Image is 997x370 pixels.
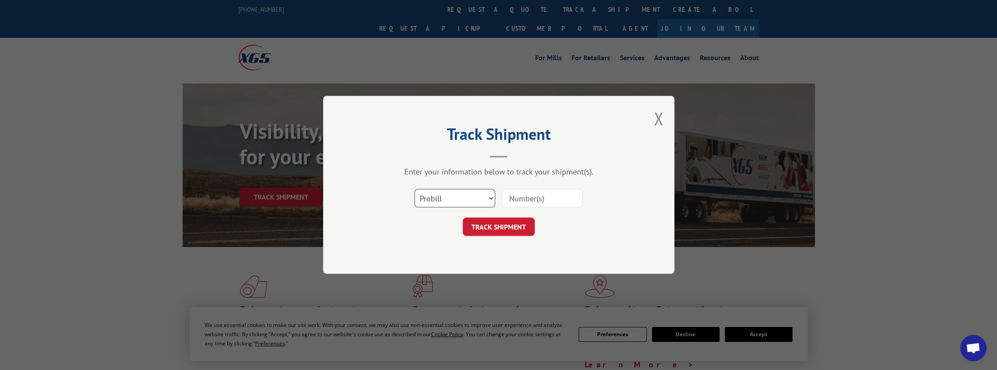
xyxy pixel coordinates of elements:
button: TRACK SHIPMENT [463,218,535,236]
h2: Track Shipment [367,128,630,145]
input: Number(s) [502,189,583,208]
button: Close modal [654,107,663,130]
div: Enter your information below to track your shipment(s). [367,167,630,177]
div: Open chat [960,335,986,361]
